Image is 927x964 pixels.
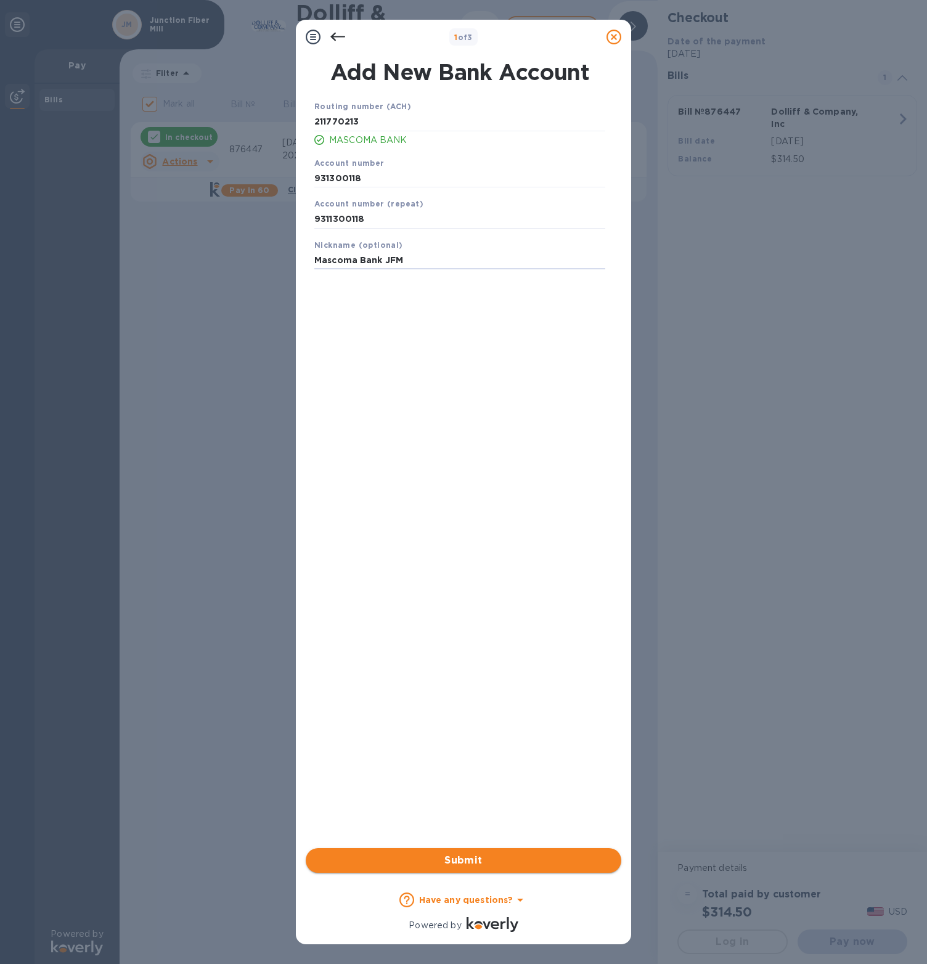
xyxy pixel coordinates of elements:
[314,240,403,250] b: Nickname (optional)
[316,853,611,868] span: Submit
[454,33,473,42] b: of 3
[314,210,605,229] input: Enter account number
[314,102,411,111] b: Routing number (ACH)
[329,134,605,147] p: MASCOMA BANK
[419,895,513,905] b: Have any questions?
[307,59,613,85] h1: Add New Bank Account
[409,919,461,932] p: Powered by
[467,917,518,932] img: Logo
[314,199,423,208] b: Account number (repeat)
[314,251,605,270] input: Enter nickname
[306,848,621,873] button: Submit
[314,113,605,131] input: Enter routing number
[314,158,385,168] b: Account number
[454,33,457,42] span: 1
[314,169,605,187] input: Enter account number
